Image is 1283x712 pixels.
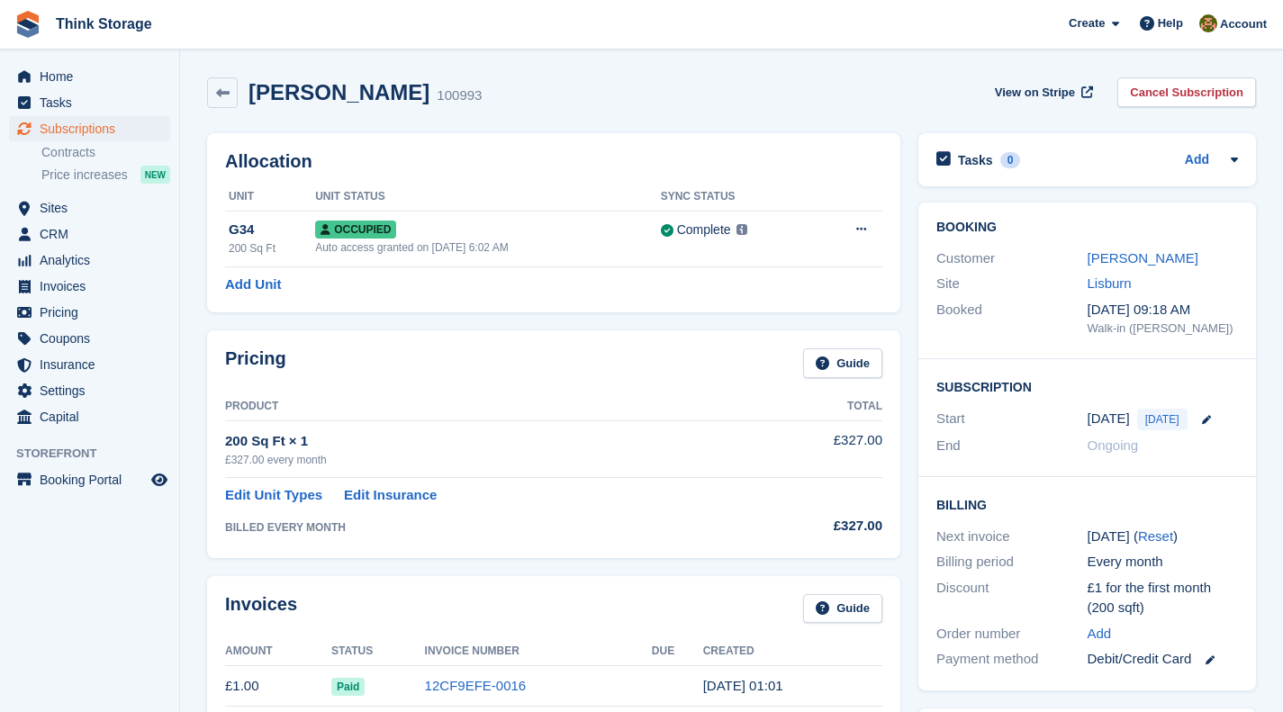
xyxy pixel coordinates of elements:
[9,248,170,273] a: menu
[225,151,882,172] h2: Allocation
[331,637,425,666] th: Status
[40,300,148,325] span: Pricing
[958,152,993,168] h2: Tasks
[229,240,315,257] div: 200 Sq Ft
[16,445,179,463] span: Storefront
[140,166,170,184] div: NEW
[1158,14,1183,32] span: Help
[40,64,148,89] span: Home
[988,77,1097,107] a: View on Stripe
[936,624,1088,644] div: Order number
[9,352,170,377] a: menu
[936,300,1088,338] div: Booked
[225,666,331,707] td: £1.00
[1088,578,1239,618] div: £1 for the first month (200 sqft)
[936,248,1088,269] div: Customer
[936,436,1088,456] div: End
[9,300,170,325] a: menu
[225,431,759,452] div: 200 Sq Ft × 1
[803,348,882,378] a: Guide
[703,637,882,666] th: Created
[1000,152,1021,168] div: 0
[803,594,882,624] a: Guide
[1220,15,1267,33] span: Account
[936,274,1088,294] div: Site
[225,452,759,468] div: £327.00 every month
[759,392,882,421] th: Total
[995,84,1075,102] span: View on Stripe
[936,552,1088,572] div: Billing period
[225,637,331,666] th: Amount
[41,165,170,185] a: Price increases NEW
[9,221,170,247] a: menu
[40,248,148,273] span: Analytics
[936,578,1088,618] div: Discount
[677,221,731,239] div: Complete
[9,467,170,492] a: menu
[936,221,1238,235] h2: Booking
[1088,552,1239,572] div: Every month
[40,352,148,377] span: Insurance
[1088,527,1239,547] div: [DATE] ( )
[344,485,437,506] a: Edit Insurance
[1088,320,1239,338] div: Walk-in ([PERSON_NAME])
[1069,14,1105,32] span: Create
[9,64,170,89] a: menu
[225,519,759,536] div: BILLED EVERY MONTH
[41,167,128,184] span: Price increases
[1117,77,1256,107] a: Cancel Subscription
[40,274,148,299] span: Invoices
[225,348,286,378] h2: Pricing
[936,649,1088,670] div: Payment method
[9,404,170,429] a: menu
[9,116,170,141] a: menu
[652,637,703,666] th: Due
[936,527,1088,547] div: Next invoice
[1137,409,1188,430] span: [DATE]
[315,183,661,212] th: Unit Status
[40,378,148,403] span: Settings
[1138,528,1173,544] a: Reset
[703,678,783,693] time: 2025-08-18 00:01:01 UTC
[149,469,170,491] a: Preview store
[1088,409,1130,429] time: 2025-08-18 00:00:00 UTC
[248,80,429,104] h2: [PERSON_NAME]
[225,594,297,624] h2: Invoices
[759,420,882,477] td: £327.00
[936,377,1238,395] h2: Subscription
[9,274,170,299] a: menu
[49,9,159,39] a: Think Storage
[736,224,747,235] img: icon-info-grey-7440780725fd019a000dd9b08b2336e03edf1995a4989e88bcd33f0948082b44.svg
[14,11,41,38] img: stora-icon-8386f47178a22dfd0bd8f6a31ec36ba5ce8667c1dd55bd0f319d3a0aa187defe.svg
[40,90,148,115] span: Tasks
[225,275,281,295] a: Add Unit
[225,485,322,506] a: Edit Unit Types
[40,326,148,351] span: Coupons
[425,637,652,666] th: Invoice Number
[1088,275,1132,291] a: Lisburn
[936,495,1238,513] h2: Billing
[40,467,148,492] span: Booking Portal
[759,516,882,536] div: £327.00
[40,404,148,429] span: Capital
[661,183,815,212] th: Sync Status
[9,326,170,351] a: menu
[331,678,365,696] span: Paid
[41,144,170,161] a: Contracts
[1185,150,1209,171] a: Add
[225,392,759,421] th: Product
[1088,437,1139,453] span: Ongoing
[229,220,315,240] div: G34
[1088,649,1239,670] div: Debit/Credit Card
[40,116,148,141] span: Subscriptions
[9,378,170,403] a: menu
[315,239,661,256] div: Auto access granted on [DATE] 6:02 AM
[315,221,396,239] span: Occupied
[936,409,1088,430] div: Start
[9,195,170,221] a: menu
[425,678,527,693] a: 12CF9EFE-0016
[1199,14,1217,32] img: Gavin Mackie
[9,90,170,115] a: menu
[1088,250,1198,266] a: [PERSON_NAME]
[1088,300,1239,320] div: [DATE] 09:18 AM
